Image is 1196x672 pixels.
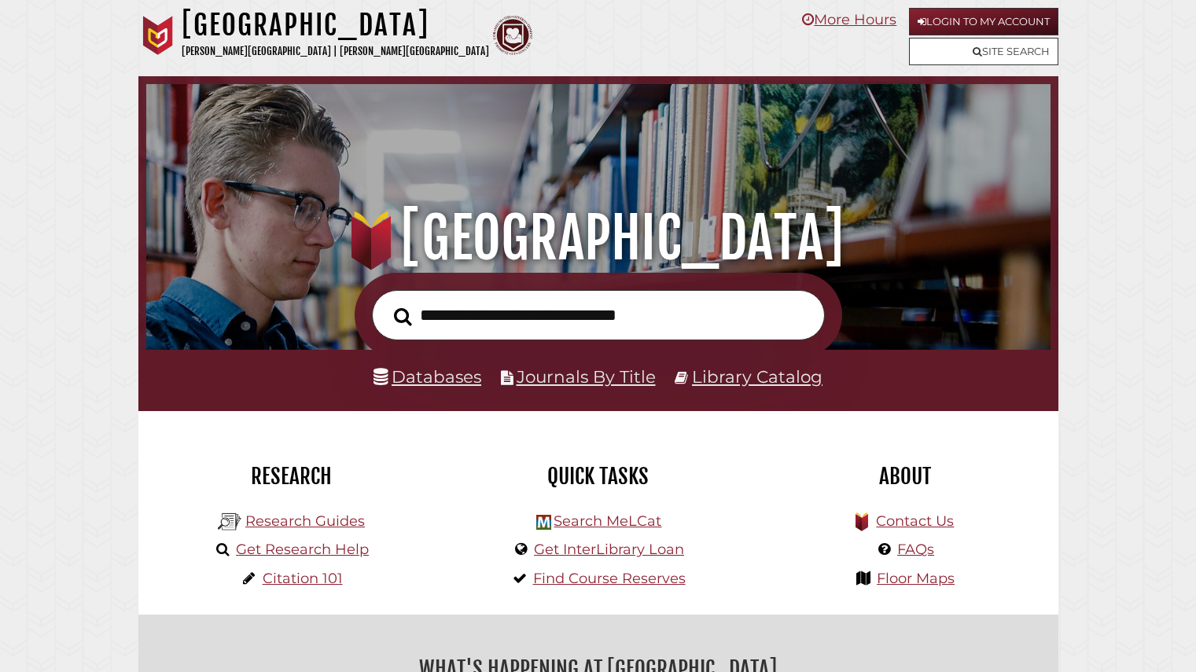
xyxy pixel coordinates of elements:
[877,570,955,587] a: Floor Maps
[386,303,420,330] button: Search
[909,38,1058,65] a: Site Search
[876,512,954,530] a: Contact Us
[897,541,934,558] a: FAQs
[218,510,241,534] img: Hekman Library Logo
[263,570,343,587] a: Citation 101
[182,8,489,42] h1: [GEOGRAPHIC_DATA]
[764,463,1047,490] h2: About
[802,11,896,28] a: More Hours
[692,366,822,387] a: Library Catalog
[374,366,481,387] a: Databases
[236,541,369,558] a: Get Research Help
[164,204,1032,273] h1: [GEOGRAPHIC_DATA]
[182,42,489,61] p: [PERSON_NAME][GEOGRAPHIC_DATA] | [PERSON_NAME][GEOGRAPHIC_DATA]
[457,463,740,490] h2: Quick Tasks
[245,512,365,530] a: Research Guides
[536,515,551,530] img: Hekman Library Logo
[534,541,684,558] a: Get InterLibrary Loan
[554,512,661,530] a: Search MeLCat
[493,16,532,55] img: Calvin Theological Seminary
[138,16,178,55] img: Calvin University
[150,463,433,490] h2: Research
[517,366,656,387] a: Journals By Title
[533,570,686,587] a: Find Course Reserves
[909,8,1058,35] a: Login to My Account
[394,307,412,325] i: Search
